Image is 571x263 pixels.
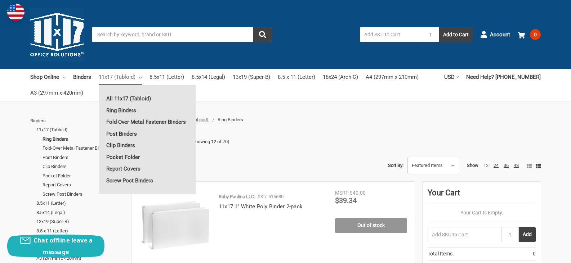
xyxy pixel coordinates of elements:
[366,69,419,85] a: A4 (297mm x 210mm)
[258,193,284,200] p: SKU: 515680
[99,128,196,140] a: Post Binders
[99,93,196,104] a: All 11x17 (Tabloid)
[36,254,124,263] a: A3 (297mm x 420mm)
[518,25,541,44] a: 0
[439,27,473,42] button: Add to Cart
[34,236,93,256] span: Chat offline leave a message
[233,69,270,85] a: 13x19 (Super-B)
[519,227,536,242] button: Add
[512,244,571,263] iframe: Google Customer Reviews
[360,27,422,42] input: Add SKU to Cart
[480,25,510,44] a: Account
[219,203,303,210] a: 11x17 1" White Poly Binder 2-pack
[335,196,357,205] span: $39.34
[192,69,225,85] a: 8.5x14 (Legal)
[43,153,124,162] a: Post Binders
[99,105,196,116] a: Ring Binders
[99,69,142,85] a: 11x17 (Tabloid)
[43,162,124,171] a: Clip Binders
[36,199,124,208] a: 8.5x11 (Letter)
[350,190,366,196] span: $40.00
[490,31,510,39] span: Account
[36,125,124,135] a: 11x17 (Tabloid)
[467,163,478,168] span: Show
[444,69,459,85] a: USD
[388,160,403,171] label: Sort By:
[43,171,124,181] a: Pocket Folder
[219,193,255,200] p: Ruby Paulina LLC.
[428,227,501,242] input: Add SKU to Cart
[7,235,104,258] button: Chat offline leave a message
[99,116,196,128] a: Fold-Over Metal Fastener Binders
[36,208,124,217] a: 8.5x14 (Legal)
[99,140,196,151] a: Clip Binders
[428,187,536,204] div: Your Cart
[43,180,124,190] a: Report Covers
[30,8,84,62] img: 11x17.com
[73,69,91,85] a: Binders
[494,163,499,168] a: 24
[43,190,124,199] a: Screw Post Binders
[30,69,66,85] a: Shop Online
[99,175,196,186] a: Screw Post Binders
[483,163,489,168] a: 12
[99,163,196,174] a: Report Covers
[466,69,541,85] a: Need Help? [PHONE_NUMBER]
[36,226,124,236] a: 8.5 x 11 (Letter)
[428,209,536,217] p: Your Cart Is Empty.
[150,69,184,85] a: 8.5x11 (Letter)
[30,85,83,101] a: A3 (297mm x 420mm)
[139,189,211,261] img: 11x17 1" White Poly Binder 2-pack
[323,69,358,85] a: 18x24 (Arch-C)
[43,144,124,153] a: Fold-Over Metal Fastener Binders
[36,217,124,226] a: 13x19 (Super-B)
[428,250,454,258] span: Total Items:
[335,189,349,197] div: MSRP
[218,117,243,122] span: Ring Binders
[191,138,229,145] span: (Showing 12 of 70)
[278,69,315,85] a: 8.5 x 11 (Letter)
[30,116,124,126] a: Binders
[43,135,124,144] a: Ring Binders
[335,218,407,233] a: Out of stock
[530,29,541,40] span: 0
[92,27,272,42] input: Search by keyword, brand or SKU
[504,163,509,168] a: 36
[99,151,196,163] a: Pocket Folder
[7,4,24,21] img: duty and tax information for United States
[514,163,519,168] a: 48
